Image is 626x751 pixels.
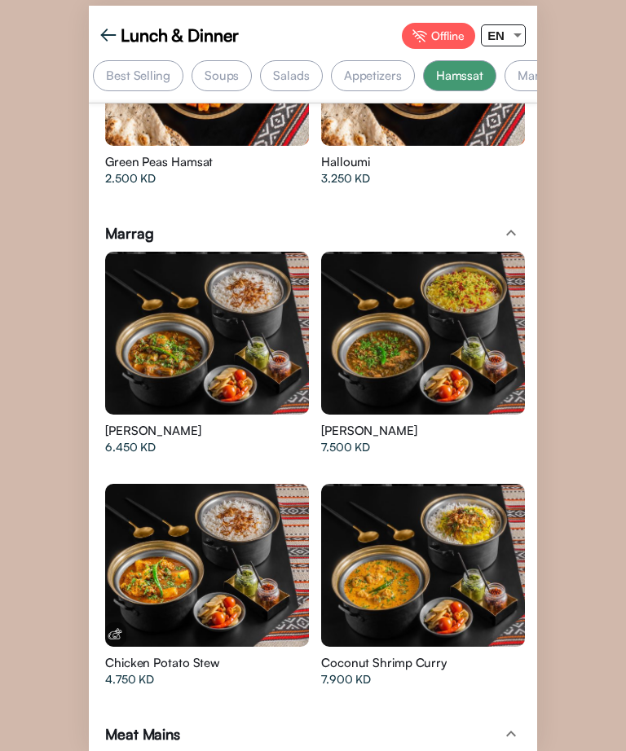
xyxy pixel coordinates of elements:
[321,423,417,439] span: [PERSON_NAME]
[321,655,447,671] span: Coconut Shrimp Curry
[402,23,475,49] div: Offline
[321,671,371,687] span: 7.900 KD
[331,60,415,91] div: Appetizers
[321,170,370,187] span: 3.250 KD
[321,439,370,455] span: 7.500 KD
[501,724,521,744] mat-icon: expand_less
[423,60,496,91] div: Hamssat
[501,223,521,243] mat-icon: expand_less
[121,23,239,47] span: Lunch & Dinner
[105,154,213,170] span: Green Peas Hamsat
[487,29,505,42] span: EN
[105,223,153,244] span: Marrag
[105,655,220,671] span: Chicken Potato Stew
[412,29,427,42] img: Offline%20Icon.svg
[105,170,156,187] span: 2.500 KD
[105,423,201,439] span: [PERSON_NAME]
[105,671,154,687] span: 4.750 KD
[105,439,156,455] span: 6.450 KD
[321,154,370,170] span: Halloumi
[505,60,571,91] div: Marrag
[93,60,183,91] div: Best Selling
[260,60,322,91] div: Salads
[105,724,180,744] span: Meat Mains
[100,27,117,43] img: header%20back%20button.svg
[108,626,122,641] img: Chicken.png
[192,60,253,91] div: Soups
